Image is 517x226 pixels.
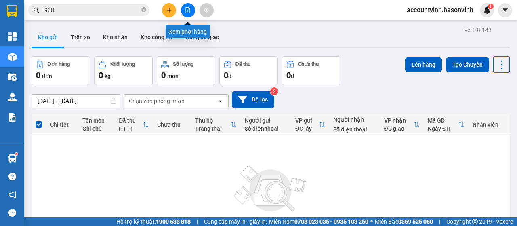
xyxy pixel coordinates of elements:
[228,73,231,79] span: đ
[428,117,458,124] div: Mã GD
[224,70,228,80] span: 0
[44,6,140,15] input: Tìm tên, số ĐT hoặc mã đơn
[141,7,146,12] span: close-circle
[34,7,39,13] span: search
[167,73,179,79] span: món
[179,27,226,47] button: Hàng đã giao
[8,173,16,180] span: question-circle
[8,191,16,199] span: notification
[105,73,111,79] span: kg
[232,91,274,108] button: Bộ lọc
[32,95,120,108] input: Select a date range.
[110,61,135,67] div: Khối lượng
[48,61,70,67] div: Đơn hàng
[191,114,241,135] th: Toggle SortBy
[375,217,433,226] span: Miền Bắc
[134,27,179,47] button: Kho công nợ
[8,73,17,81] img: warehouse-icon
[446,57,489,72] button: Tạo Chuyến
[32,27,64,47] button: Kho gửi
[8,209,16,217] span: message
[269,217,368,226] span: Miền Nam
[8,113,17,122] img: solution-icon
[245,117,287,124] div: Người gửi
[15,153,18,155] sup: 1
[270,87,278,95] sup: 2
[286,70,291,80] span: 0
[384,125,414,132] div: ĐC giao
[157,56,215,85] button: Số lượng0món
[235,61,250,67] div: Đã thu
[384,117,414,124] div: VP nhận
[217,98,223,104] svg: open
[156,218,191,225] strong: 1900 633 818
[181,3,195,17] button: file-add
[464,25,492,34] div: ver 1.8.143
[36,70,40,80] span: 0
[502,6,509,14] span: caret-down
[8,53,17,61] img: warehouse-icon
[405,57,442,72] button: Lên hàng
[439,217,440,226] span: |
[8,154,17,163] img: warehouse-icon
[50,121,74,128] div: Chi tiết
[295,117,319,124] div: VP gửi
[370,220,373,223] span: ⚪️
[162,3,176,17] button: plus
[8,93,17,101] img: warehouse-icon
[115,114,153,135] th: Toggle SortBy
[141,6,146,14] span: close-circle
[291,114,329,135] th: Toggle SortBy
[82,117,111,124] div: Tên món
[489,4,492,9] span: 1
[498,3,512,17] button: caret-down
[119,117,142,124] div: Đã thu
[99,70,103,80] span: 0
[42,73,52,79] span: đơn
[291,73,294,79] span: đ
[197,217,198,226] span: |
[119,125,142,132] div: HTTT
[428,125,458,132] div: Ngày ĐH
[488,4,494,9] sup: 1
[295,125,319,132] div: ĐC lấy
[29,6,127,55] b: [PERSON_NAME] ([PERSON_NAME] - Sapa)
[230,161,311,217] img: svg+xml;base64,PHN2ZyBjbGFzcz0ibGlzdC1wbHVnX19zdmciIHhtbG5zPSJodHRwOi8vd3d3LnczLm9yZy8yMDAwL3N2Zy...
[94,56,153,85] button: Khối lượng0kg
[298,61,319,67] div: Chưa thu
[398,218,433,225] strong: 0369 525 060
[282,56,340,85] button: Chưa thu0đ
[108,6,195,20] b: [DOMAIN_NAME]
[129,97,185,105] div: Chọn văn phòng nhận
[116,217,191,226] span: Hỗ trợ kỹ thuật:
[333,126,376,133] div: Số điện thoại
[204,217,267,226] span: Cung cấp máy in - giấy in:
[195,117,230,124] div: Thu hộ
[204,7,209,13] span: aim
[195,125,230,132] div: Trạng thái
[157,121,187,128] div: Chưa thu
[7,5,17,17] img: logo-vxr
[245,125,287,132] div: Số điện thoại
[161,70,166,80] span: 0
[219,56,278,85] button: Đã thu0đ
[4,58,65,71] h2: Z1C31NUD
[473,121,506,128] div: Nhân viên
[82,125,111,132] div: Ghi chú
[64,27,97,47] button: Trên xe
[166,7,172,13] span: plus
[333,116,376,123] div: Người nhận
[424,114,469,135] th: Toggle SortBy
[200,3,214,17] button: aim
[294,218,368,225] strong: 0708 023 035 - 0935 103 250
[400,5,480,15] span: accountvinh.hasonvinh
[8,32,17,41] img: dashboard-icon
[380,114,424,135] th: Toggle SortBy
[472,219,478,224] span: copyright
[483,6,491,14] img: icon-new-feature
[185,7,191,13] span: file-add
[42,58,195,109] h2: VP Nhận: Văn phòng Lào Cai
[173,61,193,67] div: Số lượng
[32,56,90,85] button: Đơn hàng0đơn
[97,27,134,47] button: Kho nhận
